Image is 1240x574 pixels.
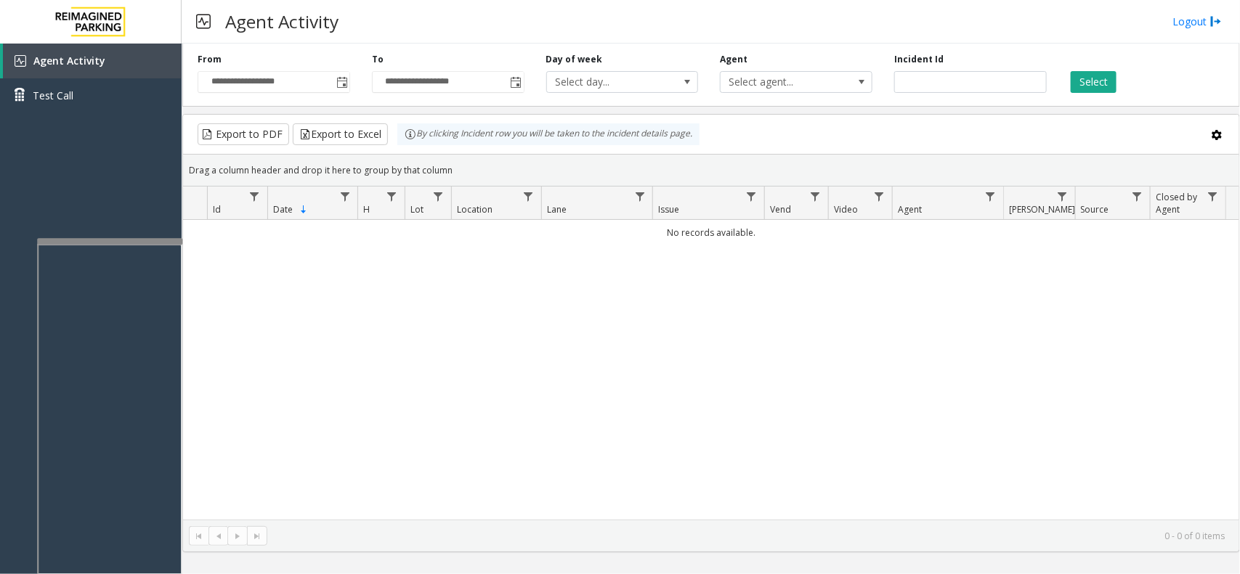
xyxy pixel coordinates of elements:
span: Location [457,203,493,216]
kendo-pager-info: 0 - 0 of 0 items [276,530,1225,542]
img: logout [1210,14,1222,29]
a: Agent Filter Menu [981,186,1000,206]
label: To [372,53,384,66]
label: Day of week [546,53,603,66]
a: Date Filter Menu [335,186,354,206]
img: 'icon' [15,55,26,67]
span: Source [1081,203,1109,216]
span: [PERSON_NAME] [1009,203,1075,216]
span: Sortable [298,204,309,216]
span: Select day... [547,72,668,92]
button: Select [1071,71,1117,93]
a: Issue Filter Menu [742,186,761,206]
span: Id [213,203,221,216]
a: Lot Filter Menu [429,186,448,206]
div: By clicking Incident row you will be taken to the incident details page. [397,123,700,145]
label: From [198,53,222,66]
div: Drag a column header and drop it here to group by that column [183,157,1239,183]
a: Logout [1172,14,1222,29]
img: pageIcon [196,4,211,39]
a: H Filter Menu [381,186,401,206]
span: Date [273,203,293,216]
a: Closed by Agent Filter Menu [1203,186,1223,206]
span: Test Call [33,88,73,103]
span: Agent Activity [33,54,105,67]
span: Agent [898,203,922,216]
span: Lot [410,203,424,216]
label: Incident Id [894,53,944,66]
button: Export to PDF [198,123,289,145]
a: Lane Filter Menu [630,186,649,206]
span: Video [834,203,858,216]
img: infoIcon.svg [405,128,416,140]
span: Select agent... [721,72,841,92]
a: Video Filter Menu [870,186,889,206]
h3: Agent Activity [218,4,346,39]
button: Export to Excel [293,123,388,145]
a: Parker Filter Menu [1053,186,1072,206]
span: Lane [547,203,567,216]
a: Location Filter Menu [519,186,538,206]
span: H [364,203,370,216]
span: Toggle popup [333,72,349,92]
span: Vend [770,203,791,216]
a: Id Filter Menu [245,186,264,206]
td: No records available. [183,220,1239,245]
label: Agent [720,53,747,66]
span: Toggle popup [508,72,524,92]
div: Data table [183,186,1239,520]
a: Agent Activity [3,44,182,78]
a: Vend Filter Menu [806,186,825,206]
span: Closed by Agent [1156,191,1197,216]
a: Source Filter Menu [1127,186,1147,206]
span: Issue [659,203,680,216]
